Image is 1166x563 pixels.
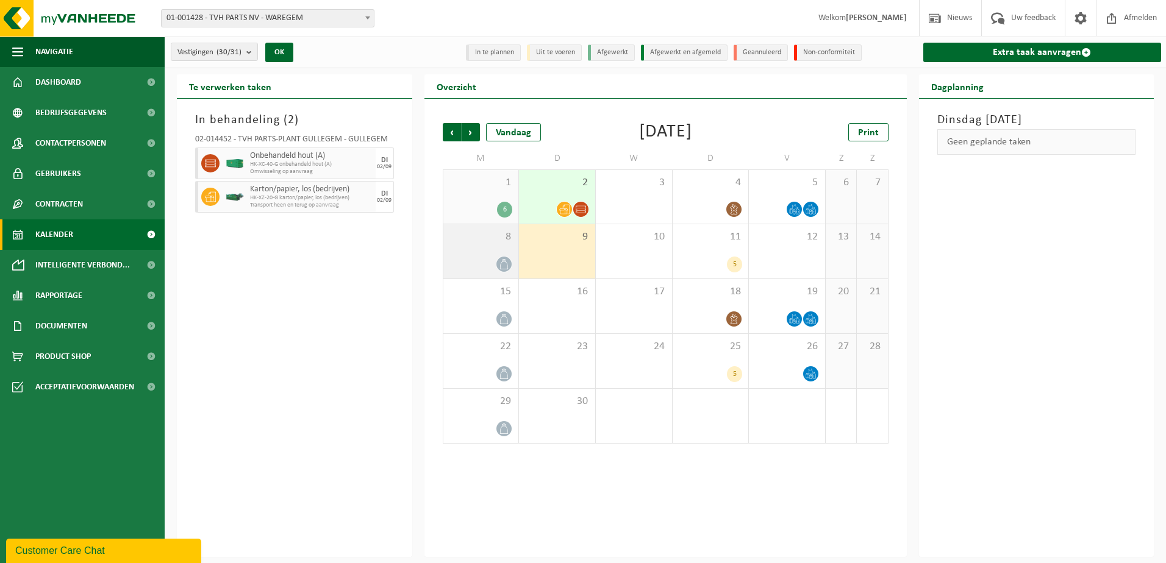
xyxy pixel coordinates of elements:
[288,114,295,126] span: 2
[486,123,541,141] div: Vandaag
[35,97,107,128] span: Bedrijfsgegevens
[424,74,488,98] h2: Overzicht
[519,147,596,169] td: D
[381,157,388,164] div: DI
[226,159,244,168] img: HK-XC-40-GN-00
[858,128,879,138] span: Print
[826,147,857,169] td: Z
[679,230,743,244] span: 11
[639,123,692,141] div: [DATE]
[755,285,819,299] span: 19
[919,74,996,98] h2: Dagplanning
[226,193,244,202] img: HK-XZ-20-GN-03
[832,340,850,353] span: 27
[525,340,589,353] span: 23
[863,230,881,244] span: 14
[794,44,862,61] li: Non-conformiteit
[35,250,130,280] span: Intelligente verbond...
[923,43,1162,62] a: Extra taak aanvragen
[35,189,83,219] span: Contracten
[195,111,394,129] h3: In behandeling ( )
[749,147,826,169] td: V
[525,176,589,189] span: 2
[832,285,850,299] span: 20
[250,185,373,194] span: Karton/papier, los (bedrijven)
[679,340,743,353] span: 25
[673,147,749,169] td: D
[755,340,819,353] span: 26
[449,285,513,299] span: 15
[937,129,1136,155] div: Geen geplande taken
[863,285,881,299] span: 21
[679,285,743,299] span: 18
[449,230,513,244] span: 8
[443,123,461,141] span: Vorige
[734,44,788,61] li: Geannuleerd
[832,230,850,244] span: 13
[161,9,374,27] span: 01-001428 - TVH PARTS NV - WAREGEM
[35,219,73,250] span: Kalender
[527,44,582,61] li: Uit te voeren
[596,147,673,169] td: W
[250,161,373,168] span: HK-XC-40-G onbehandeld hout (A)
[449,340,513,353] span: 22
[727,257,742,272] div: 5
[525,230,589,244] span: 9
[250,194,373,202] span: HK-XZ-20-G karton/papier, los (bedrijven)
[250,202,373,209] span: Transport heen en terug op aanvraag
[449,176,513,189] span: 1
[162,10,374,27] span: 01-001428 - TVH PARTS NV - WAREGEM
[35,341,91,372] span: Product Shop
[443,147,520,169] td: M
[250,151,373,161] span: Onbehandeld hout (A)
[462,123,480,141] span: Volgende
[602,176,666,189] span: 3
[265,43,293,62] button: OK
[848,123,889,141] a: Print
[937,111,1136,129] h3: Dinsdag [DATE]
[755,176,819,189] span: 5
[679,176,743,189] span: 4
[250,168,373,175] span: Omwisseling op aanvraag
[35,372,134,402] span: Acceptatievoorwaarden
[846,13,907,23] strong: [PERSON_NAME]
[832,176,850,189] span: 6
[177,74,284,98] h2: Te verwerken taken
[602,340,666,353] span: 24
[35,37,73,67] span: Navigatie
[525,285,589,299] span: 16
[381,190,388,197] div: DI
[641,44,728,61] li: Afgewerkt en afgemeld
[588,44,635,61] li: Afgewerkt
[377,197,392,204] div: 02/09
[216,48,241,56] count: (30/31)
[602,285,666,299] span: 17
[497,202,512,218] div: 6
[857,147,888,169] td: Z
[35,311,87,341] span: Documenten
[755,230,819,244] span: 12
[35,128,106,158] span: Contactpersonen
[177,43,241,62] span: Vestigingen
[35,158,81,189] span: Gebruikers
[863,340,881,353] span: 28
[377,164,392,170] div: 02/09
[727,366,742,382] div: 5
[195,135,394,147] div: 02-014452 - TVH PARTS-PLANT GULLEGEM - GULLEGEM
[602,230,666,244] span: 10
[466,44,521,61] li: In te plannen
[525,395,589,408] span: 30
[35,67,81,97] span: Dashboard
[6,536,204,563] iframe: chat widget
[863,176,881,189] span: 7
[449,395,513,408] span: 29
[35,280,82,311] span: Rapportage
[171,43,258,61] button: Vestigingen(30/31)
